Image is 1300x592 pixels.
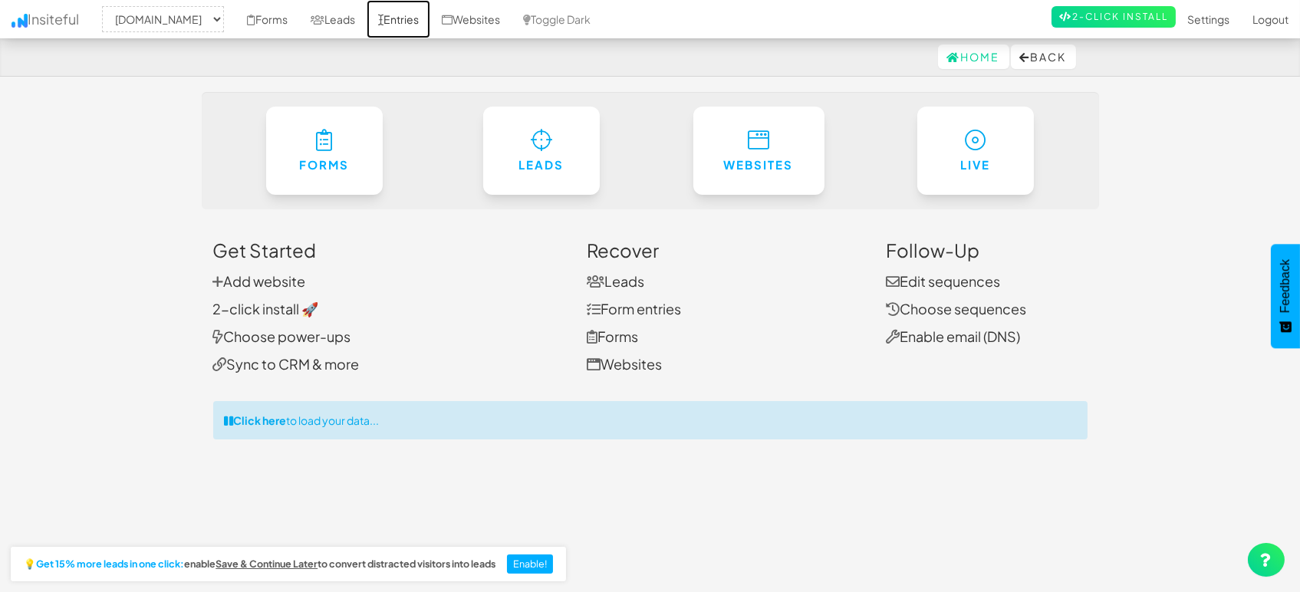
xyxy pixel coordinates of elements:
a: 2-Click Install [1052,6,1176,28]
a: 2-click install 🚀 [213,300,319,317]
a: Live [917,107,1034,195]
span: Feedback [1279,259,1292,313]
div: to load your data... [213,401,1088,439]
a: Sync to CRM & more [213,355,360,373]
button: Feedback - Show survey [1271,244,1300,348]
a: Leads [483,107,600,195]
a: Websites [587,355,662,373]
h2: 💡 enable to convert distracted visitors into leads [24,559,495,570]
h3: Follow-Up [886,240,1088,260]
img: icon.png [12,14,28,28]
a: Forms [587,327,638,345]
h6: Websites [724,159,794,172]
a: Choose power-ups [213,327,351,345]
a: Enable email (DNS) [886,327,1020,345]
a: Forms [266,107,383,195]
button: Enable! [507,554,554,574]
strong: Click here [234,413,287,427]
h3: Get Started [213,240,564,260]
a: Add website [213,272,306,290]
a: Choose sequences [886,300,1026,317]
h6: Live [948,159,1003,172]
h6: Forms [297,159,352,172]
a: Form entries [587,300,681,317]
u: Save & Continue Later [216,557,318,570]
a: Edit sequences [886,272,1000,290]
a: Home [938,44,1009,69]
button: Back [1011,44,1076,69]
a: Websites [693,107,824,195]
a: Save & Continue Later [216,559,318,570]
a: Leads [587,272,644,290]
h6: Leads [514,159,569,172]
h3: Recover [587,240,863,260]
strong: Get 15% more leads in one click: [36,559,184,570]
